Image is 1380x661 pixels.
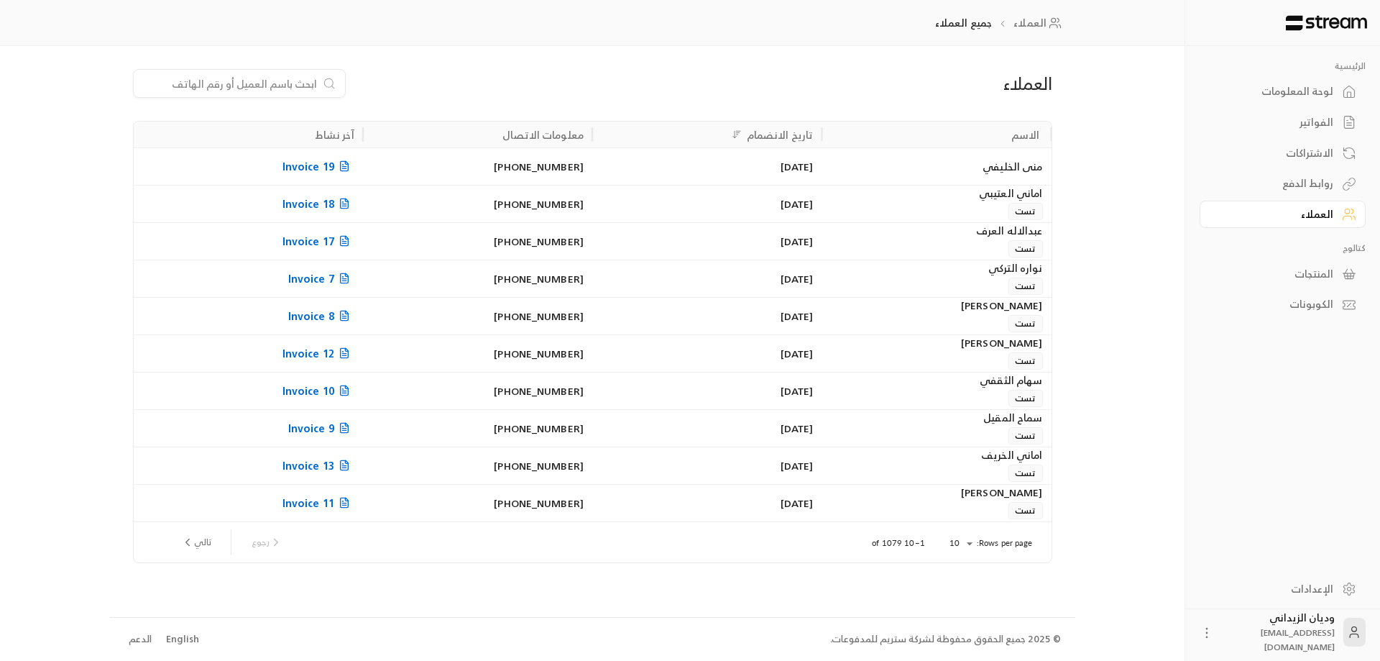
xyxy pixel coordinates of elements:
div: [PERSON_NAME] [830,485,1042,501]
button: Sort [728,126,745,143]
span: Invoice 7 [288,270,354,288]
div: [PHONE_NUMBER] [372,485,584,521]
div: [PHONE_NUMBER] [372,260,584,297]
button: next page [175,530,217,555]
span: تست [1008,352,1042,370]
div: الاشتراكات [1218,146,1333,160]
div: [DATE] [601,373,813,409]
div: [PERSON_NAME] [830,335,1042,351]
div: تاريخ الانضمام [747,126,814,144]
div: اماني الخريف [830,447,1042,463]
p: Rows per page: [977,537,1033,549]
span: تست [1008,315,1042,332]
div: [DATE] [601,298,813,334]
div: [DATE] [601,485,813,521]
a: العملاء [1013,16,1066,30]
div: [PHONE_NUMBER] [372,335,584,372]
p: كتالوج [1200,242,1366,254]
div: 10 [942,534,977,552]
div: المنتجات [1218,267,1333,281]
div: [DATE] [601,410,813,447]
div: [DATE] [601,186,813,222]
span: تست [1008,427,1042,445]
div: الإعدادات [1218,582,1333,596]
span: تست [1008,502,1042,519]
div: [PHONE_NUMBER] [372,186,584,222]
a: لوحة المعلومات [1200,78,1366,106]
span: Invoice 13 [282,457,354,475]
a: روابط الدفع [1200,170,1366,198]
div: آخر نشاط [316,126,354,144]
div: [PHONE_NUMBER] [372,148,584,185]
div: [DATE] [601,335,813,372]
div: وديان الزيداني [1223,611,1335,654]
div: سماح المقيل [830,410,1042,426]
div: [PHONE_NUMBER] [372,298,584,334]
div: الكوبونات [1218,297,1333,311]
span: تست [1008,278,1042,295]
a: المنتجات [1200,260,1366,288]
div: لوحة المعلومات [1218,84,1333,99]
a: الفواتير [1200,109,1366,137]
span: Invoice 18 [282,195,354,213]
div: الاسم [1011,126,1040,144]
div: [PHONE_NUMBER] [372,410,584,447]
a: الدعم [124,626,157,652]
span: Invoice 19 [282,158,354,175]
nav: breadcrumb [935,16,1067,30]
p: 1–10 of 1079 [872,537,924,549]
a: الاشتراكات [1200,139,1366,167]
span: تست [1008,203,1042,220]
input: ابحث باسم العميل أو رقم الهاتف [142,76,318,91]
div: [PHONE_NUMBER] [372,223,584,260]
div: سهام الثقفي [830,373,1042,388]
div: [DATE] [601,260,813,297]
div: [DATE] [601,223,813,260]
div: نواره التركي [830,260,1042,276]
span: تست [1008,390,1042,407]
div: اماني العتيبي [830,186,1042,201]
span: Invoice 10 [282,382,354,400]
div: عبدالاله العرف [830,223,1042,239]
span: Invoice 9 [288,419,354,437]
span: تست [1008,465,1042,482]
div: English [166,632,199,647]
span: تست [1008,240,1042,257]
div: منى الخليفي [830,148,1042,185]
div: [PHONE_NUMBER] [372,447,584,484]
p: جميع العملاء [935,16,992,30]
div: معلومات الاتصال [502,126,584,144]
div: [PHONE_NUMBER] [372,373,584,409]
span: Invoice 8 [288,307,354,325]
div: العملاء [755,72,1052,95]
div: © 2025 جميع الحقوق محفوظة لشركة ستريم للمدفوعات. [830,632,1061,647]
div: العملاء [1218,207,1333,222]
img: Logo [1284,15,1368,31]
div: روابط الدفع [1218,176,1333,191]
span: Invoice 17 [282,232,354,250]
div: [PERSON_NAME] [830,298,1042,314]
p: الرئيسية [1200,60,1366,72]
span: Invoice 12 [282,345,354,363]
div: [DATE] [601,148,813,185]
span: Invoice 11 [282,494,354,512]
a: الإعدادات [1200,575,1366,603]
a: الكوبونات [1200,291,1366,319]
div: الفواتير [1218,115,1333,129]
a: العملاء [1200,201,1366,229]
div: [DATE] [601,447,813,484]
span: [EMAIL_ADDRESS][DOMAIN_NAME] [1261,625,1335,655]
